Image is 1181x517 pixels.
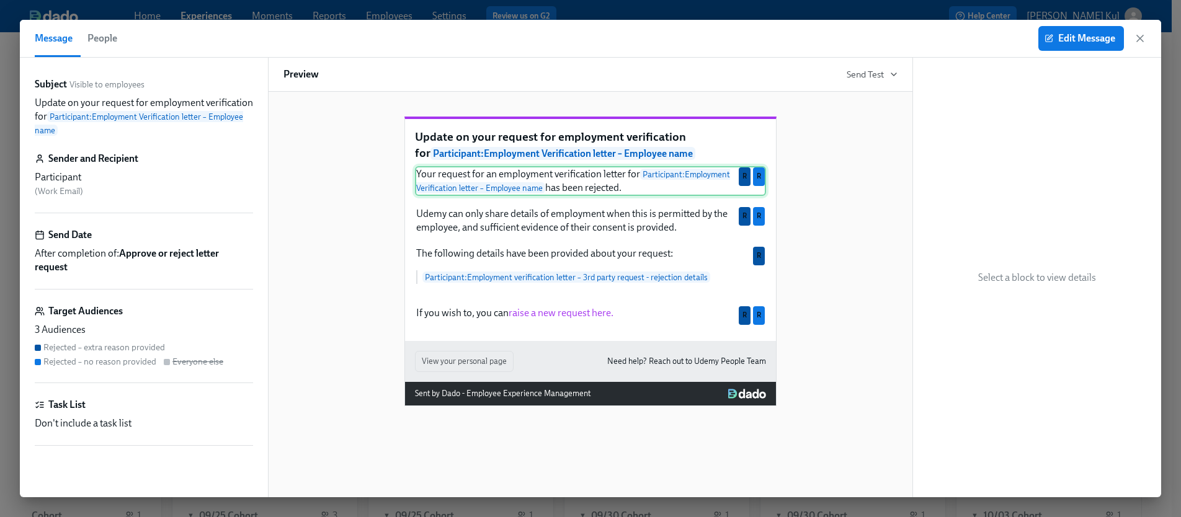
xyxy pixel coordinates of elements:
[739,306,751,325] div: Used by Rejected – extra reason provided audience
[913,58,1161,497] div: Select a block to view details
[35,417,253,430] div: Don't include a task list
[35,30,73,47] span: Message
[87,30,117,47] span: People
[415,206,766,236] div: Udemy can only share details of employment when this is permitted by the employee, and sufficient...
[1038,26,1124,51] button: Edit Message
[415,245,766,295] div: The following details have been provided about your request: Participant:Employment verification ...
[43,342,165,353] div: Rejected – extra reason provided
[847,68,898,81] button: Send Test
[35,186,83,197] span: ( Work Email )
[48,152,138,166] h6: Sender and Recipient
[739,207,751,226] div: Used by Rejected – extra reason provided audience
[753,207,765,226] div: Used by Rejected – no reason provided audience
[753,247,765,265] div: Used by Rejected – extra reason provided audience
[35,96,253,137] p: Update on your request for employment verification for
[48,398,86,412] h6: Task List
[415,351,514,372] button: View your personal page
[35,111,243,136] span: Participant : Employment Verification letter – Employee name
[753,167,765,186] div: Used by Rejected – no reason provided audience
[69,79,145,91] span: Visible to employees
[35,247,253,274] span: After completion of:
[48,304,123,318] h6: Target Audiences
[283,68,319,81] h6: Preview
[415,305,766,321] div: If you wish to, you canraise a new request here.RR
[415,166,766,196] div: Your request for an employment verification letter forParticipant:Employment Verification letter ...
[35,247,219,273] strong: Approve or reject letter request
[35,170,253,184] div: Participant
[1047,32,1115,45] span: Edit Message
[415,129,766,161] p: Update on your request for employment verification for
[35,323,253,337] div: 3 Audiences
[607,355,766,368] a: Need help? Reach out to Udemy People Team
[422,355,507,368] span: View your personal page
[430,147,695,160] span: Participant : Employment Verification letter – Employee name
[415,387,590,400] div: Sent by Dado - Employee Experience Management
[728,389,766,399] img: Dado
[48,228,92,242] h6: Send Date
[172,356,223,368] div: Everyone else
[43,356,156,368] div: Rejected – no reason provided
[35,77,67,91] label: Subject
[739,167,751,186] div: Used by Rejected – extra reason provided audience
[753,306,765,325] div: R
